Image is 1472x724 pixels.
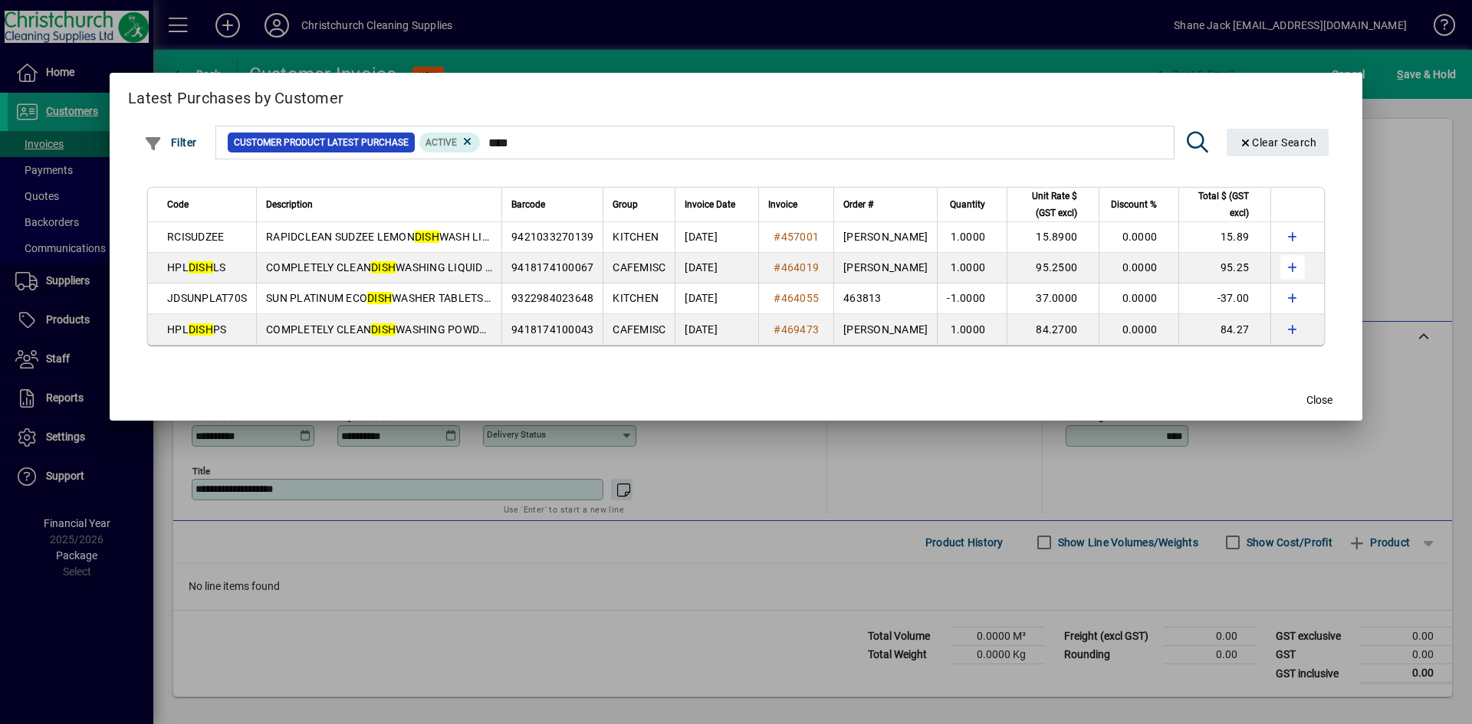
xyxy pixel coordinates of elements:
[1306,392,1332,408] span: Close
[613,231,659,243] span: KITCHEN
[675,314,758,345] td: [DATE]
[266,261,628,274] span: COMPLETELY CLEAN WASHING LIQUID SACHETS 10ML 500S - HPDL
[167,196,247,213] div: Code
[1099,222,1178,253] td: 0.0000
[511,196,593,213] div: Barcode
[613,196,638,213] span: Group
[511,261,593,274] span: 9418174100067
[167,231,224,243] span: RCISUDZEE
[1007,314,1099,345] td: 84.2700
[937,253,1007,283] td: 1.0000
[1017,188,1077,221] span: Unit Rate $ (GST excl)
[833,314,937,345] td: [PERSON_NAME]
[613,196,665,213] div: Group
[511,292,593,304] span: 9322984023648
[685,196,749,213] div: Invoice Date
[1188,188,1249,221] span: Total $ (GST excl)
[189,261,213,274] em: DISH
[1099,314,1178,345] td: 0.0000
[1239,136,1317,149] span: Clear Search
[140,129,201,156] button: Filter
[266,292,580,304] span: SUN PLATINUM ECO WASHER TABLETS 70S (MPI C101-82)
[950,196,985,213] span: Quantity
[266,323,631,336] span: COMPLETELY CLEAN WASHING POWDER SACHETS 10G 200S - HPDP
[234,135,409,150] span: Customer Product Latest Purchase
[371,323,396,336] em: DISH
[768,228,824,245] a: #457001
[768,290,824,306] a: #464055
[511,231,593,243] span: 9421033270139
[167,323,226,336] span: HPL PS
[833,253,937,283] td: [PERSON_NAME]
[774,292,780,304] span: #
[768,321,824,338] a: #469473
[685,196,735,213] span: Invoice Date
[613,292,659,304] span: KITCHEN
[1099,283,1178,314] td: 0.0000
[1295,387,1344,414] button: Close
[266,196,492,213] div: Description
[415,231,439,243] em: DISH
[419,133,481,152] mat-chip: Product Activation Status: Active
[947,196,999,213] div: Quantity
[1017,188,1091,221] div: Unit Rate $ (GST excl)
[266,196,313,213] span: Description
[167,261,225,274] span: HPL LS
[774,231,780,243] span: #
[781,231,820,243] span: 457001
[1178,314,1270,345] td: 84.27
[937,314,1007,345] td: 1.0000
[1007,222,1099,253] td: 15.8900
[426,137,457,148] span: Active
[371,261,396,274] em: DISH
[511,196,545,213] span: Barcode
[110,73,1362,117] h2: Latest Purchases by Customer
[937,283,1007,314] td: -1.0000
[937,222,1007,253] td: 1.0000
[1188,188,1263,221] div: Total $ (GST excl)
[1227,129,1329,156] button: Clear
[774,261,780,274] span: #
[1178,253,1270,283] td: 95.25
[266,231,575,243] span: RAPIDCLEAN SUDZEE LEMON WASH LIQUID 5L (MPI C32)
[1007,253,1099,283] td: 95.2500
[167,292,247,304] span: JDSUNPLAT70S
[843,196,873,213] span: Order #
[781,323,820,336] span: 469473
[774,323,780,336] span: #
[833,222,937,253] td: [PERSON_NAME]
[768,196,797,213] span: Invoice
[781,261,820,274] span: 464019
[1178,222,1270,253] td: 15.89
[675,253,758,283] td: [DATE]
[189,323,213,336] em: DISH
[613,261,665,274] span: CAFEMISC
[1099,253,1178,283] td: 0.0000
[1178,283,1270,314] td: -37.00
[768,259,824,276] a: #464019
[167,196,189,213] span: Code
[833,283,937,314] td: 463813
[511,323,593,336] span: 9418174100043
[768,196,824,213] div: Invoice
[675,222,758,253] td: [DATE]
[843,196,928,213] div: Order #
[675,283,758,314] td: [DATE]
[144,136,197,149] span: Filter
[1109,196,1171,213] div: Discount %
[1007,283,1099,314] td: 37.0000
[781,292,820,304] span: 464055
[613,323,665,336] span: CAFEMISC
[367,292,392,304] em: DISH
[1111,196,1157,213] span: Discount %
